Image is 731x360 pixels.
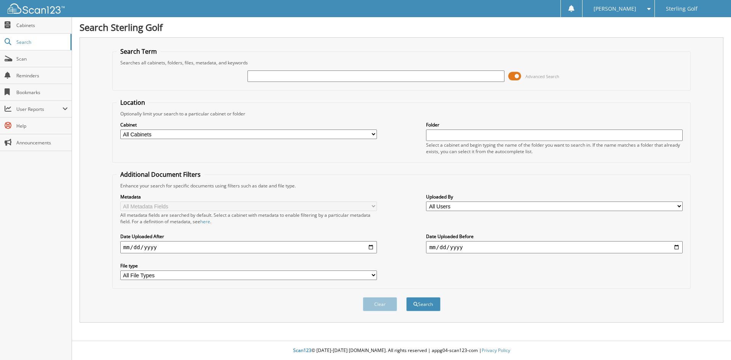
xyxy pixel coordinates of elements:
legend: Additional Document Filters [117,170,204,179]
legend: Location [117,98,149,107]
input: start [120,241,377,253]
span: Announcements [16,139,68,146]
legend: Search Term [117,47,161,56]
span: User Reports [16,106,62,112]
span: [PERSON_NAME] [594,6,636,11]
img: scan123-logo-white.svg [8,3,65,14]
span: Scan [16,56,68,62]
a: here [200,218,210,225]
div: Optionally limit your search to a particular cabinet or folder [117,110,687,117]
span: Advanced Search [525,74,559,79]
label: File type [120,262,377,269]
span: Reminders [16,72,68,79]
span: Cabinets [16,22,68,29]
label: Metadata [120,194,377,200]
label: Uploaded By [426,194,683,200]
div: Select a cabinet and begin typing the name of the folder you want to search in. If the name match... [426,142,683,155]
span: Scan123 [293,347,311,354]
div: All metadata fields are searched by default. Select a cabinet with metadata to enable filtering b... [120,212,377,225]
span: Help [16,123,68,129]
button: Clear [363,297,397,311]
span: Bookmarks [16,89,68,96]
iframe: Chat Widget [693,323,731,360]
span: Search [16,39,67,45]
label: Date Uploaded Before [426,233,683,240]
button: Search [406,297,441,311]
div: Searches all cabinets, folders, files, metadata, and keywords [117,59,687,66]
div: © [DATE]-[DATE] [DOMAIN_NAME]. All rights reserved | appg04-scan123-com | [72,341,731,360]
span: Sterling Golf [666,6,697,11]
div: Enhance your search for specific documents using filters such as date and file type. [117,182,687,189]
input: end [426,241,683,253]
label: Cabinet [120,122,377,128]
label: Date Uploaded After [120,233,377,240]
h1: Search Sterling Golf [80,21,723,34]
a: Privacy Policy [482,347,510,354]
label: Folder [426,122,683,128]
